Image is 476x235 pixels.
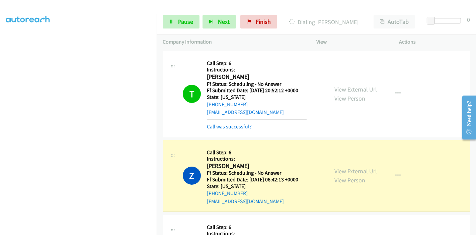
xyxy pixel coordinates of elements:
[399,38,470,46] p: Actions
[207,183,307,190] h5: State: [US_STATE]
[286,17,362,26] p: Dialing [PERSON_NAME]
[183,85,201,103] h1: T
[334,85,377,93] a: View External Url
[207,156,307,162] h5: Instructions:
[207,123,252,130] a: Call was successful?
[163,15,200,28] a: Pause
[256,18,271,25] span: Finish
[207,94,307,101] h5: State: [US_STATE]
[203,15,236,28] button: Next
[316,38,387,46] p: View
[218,18,230,25] span: Next
[430,18,461,23] div: Delay between calls (in seconds)
[207,198,284,204] a: [EMAIL_ADDRESS][DOMAIN_NAME]
[207,87,307,94] h5: Ff Submitted Date: [DATE] 20:52:12 +0000
[178,18,193,25] span: Pause
[207,101,248,108] a: [PHONE_NUMBER]
[207,224,307,231] h5: Call Step: 6
[334,95,365,102] a: View Person
[467,15,470,24] div: 0
[207,66,307,73] h5: Instructions:
[240,15,277,28] a: Finish
[457,91,476,144] iframe: Resource Center
[163,38,304,46] p: Company Information
[207,81,307,87] h5: Ff Status: Scheduling - No Answer
[207,73,307,81] h2: [PERSON_NAME]
[207,109,284,115] a: [EMAIL_ADDRESS][DOMAIN_NAME]
[207,149,307,156] h5: Call Step: 6
[207,60,307,67] h5: Call Step: 6
[183,167,201,185] h1: Z
[207,170,307,176] h5: Ff Status: Scheduling - No Answer
[374,15,415,28] button: AutoTab
[207,190,248,196] a: [PHONE_NUMBER]
[207,162,307,170] h2: [PERSON_NAME]
[334,176,365,184] a: View Person
[207,176,307,183] h5: Ff Submitted Date: [DATE] 06:42:13 +0000
[334,167,377,175] a: View External Url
